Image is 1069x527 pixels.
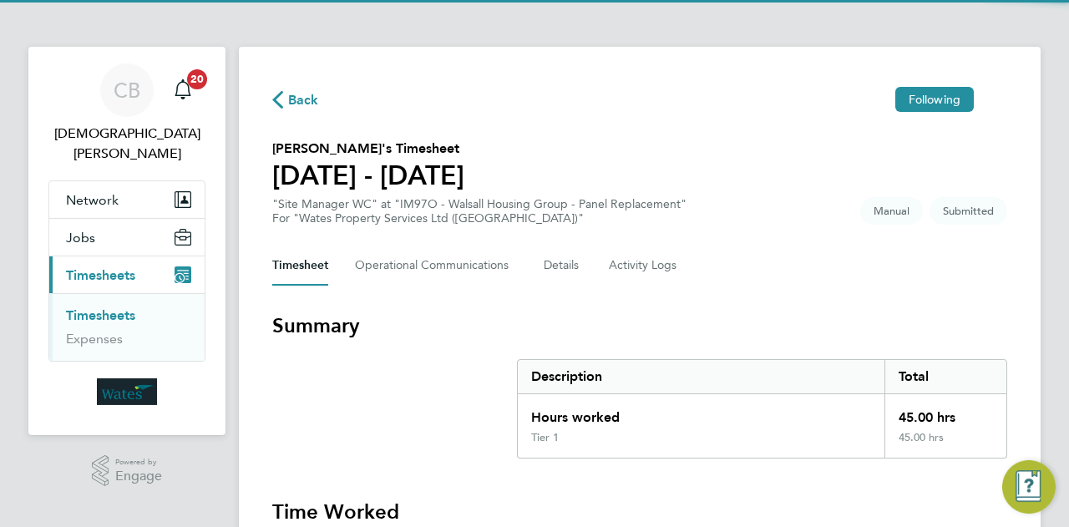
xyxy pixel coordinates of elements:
[49,293,205,361] div: Timesheets
[272,139,464,159] h2: [PERSON_NAME]'s Timesheet
[884,431,1006,458] div: 45.00 hrs
[980,95,1007,104] button: Timesheets Menu
[97,378,157,405] img: wates-logo-retina.png
[48,63,205,164] a: CB[DEMOGRAPHIC_DATA][PERSON_NAME]
[272,159,464,192] h1: [DATE] - [DATE]
[187,69,207,89] span: 20
[114,79,140,101] span: CB
[531,431,559,444] div: Tier 1
[28,47,225,435] nav: Main navigation
[272,246,328,286] button: Timesheet
[272,89,319,109] button: Back
[66,267,135,283] span: Timesheets
[930,197,1007,225] span: This timesheet is Submitted.
[49,181,205,218] button: Network
[860,197,923,225] span: This timesheet was manually created.
[895,87,974,112] button: Following
[272,197,686,225] div: "Site Manager WC" at "IM97O - Walsall Housing Group - Panel Replacement"
[66,192,119,208] span: Network
[609,246,679,286] button: Activity Logs
[518,360,884,393] div: Description
[355,246,517,286] button: Operational Communications
[272,211,686,225] div: For "Wates Property Services Ltd ([GEOGRAPHIC_DATA])"
[272,312,1007,339] h3: Summary
[884,360,1006,393] div: Total
[49,219,205,256] button: Jobs
[517,359,1007,459] div: Summary
[115,469,162,484] span: Engage
[518,394,884,431] div: Hours worked
[92,455,163,487] a: Powered byEngage
[66,307,135,323] a: Timesheets
[66,230,95,246] span: Jobs
[544,246,582,286] button: Details
[66,331,123,347] a: Expenses
[884,394,1006,431] div: 45.00 hrs
[48,378,205,405] a: Go to home page
[272,499,1007,525] h3: Time Worked
[115,455,162,469] span: Powered by
[909,92,960,107] span: Following
[166,63,200,117] a: 20
[1002,460,1056,514] button: Engage Resource Center
[49,256,205,293] button: Timesheets
[288,90,319,110] span: Back
[48,124,205,164] span: Christian Bird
